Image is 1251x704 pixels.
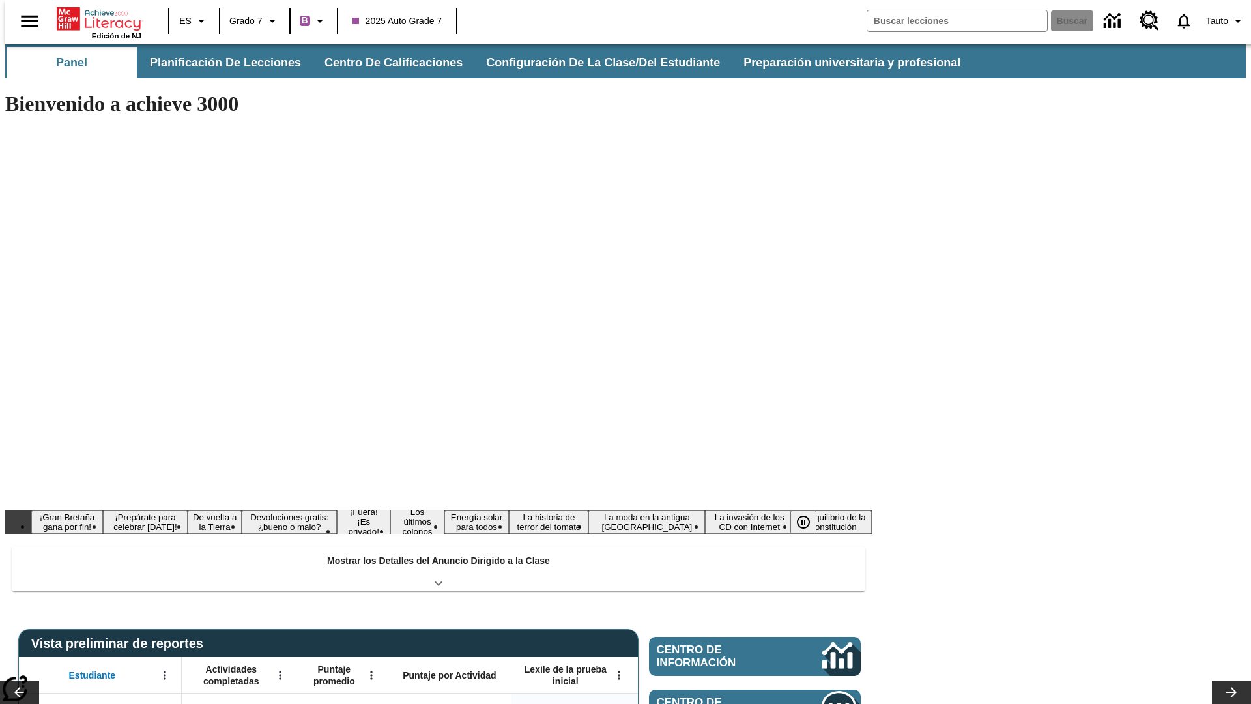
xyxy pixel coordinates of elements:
div: Subbarra de navegación [5,44,1246,78]
span: 2025 Auto Grade 7 [352,14,442,28]
button: Abrir el menú lateral [10,2,49,40]
span: Centro de información [657,643,779,669]
button: Diapositiva 9 La moda en la antigua Roma [588,510,705,534]
span: Tauto [1206,14,1228,28]
span: Lexile de la prueba inicial [518,664,613,687]
button: Diapositiva 7 Energía solar para todos [444,510,510,534]
button: Grado: Grado 7, Elige un grado [224,9,285,33]
button: Diapositiva 10 La invasión de los CD con Internet [705,510,794,534]
button: Diapositiva 8 La historia de terror del tomate [509,510,588,534]
span: Vista preliminar de reportes [31,636,210,651]
span: Actividades completadas [188,664,274,687]
button: Perfil/Configuración [1201,9,1251,33]
span: Puntaje promedio [303,664,366,687]
button: Pausar [790,510,816,534]
button: Diapositiva 2 ¡Prepárate para celebrar Juneteenth! [103,510,188,534]
button: Abrir menú [362,666,381,685]
button: Diapositiva 5 ¡Fuera! ¡Es privado! [337,505,391,538]
a: Centro de información [649,637,861,676]
button: Diapositiva 1 ¡Gran Bretaña gana por fin! [31,510,103,534]
button: Abrir menú [609,666,629,685]
span: B [302,12,308,29]
h1: Bienvenido a achieve 3000 [5,92,872,116]
button: Lenguaje: ES, Selecciona un idioma [173,9,215,33]
a: Centro de recursos, Se abrirá en una pestaña nueva. [1132,3,1167,38]
a: Centro de información [1096,3,1132,39]
button: Diapositiva 11 El equilibrio de la Constitución [794,510,872,534]
button: Diapositiva 6 Los últimos colonos [390,505,444,538]
div: Mostrar los Detalles del Anuncio Dirigido a la Clase [12,546,865,591]
button: Abrir menú [270,666,290,685]
div: Subbarra de navegación [5,47,972,78]
a: Notificaciones [1167,4,1201,38]
button: Diapositiva 3 De vuelta a la Tierra [188,510,242,534]
span: ES [179,14,192,28]
button: Centro de calificaciones [314,47,473,78]
div: Portada [57,5,141,40]
div: Pausar [790,510,829,534]
span: Estudiante [69,669,116,681]
a: Portada [57,6,141,32]
button: Preparación universitaria y profesional [733,47,971,78]
span: Puntaje por Actividad [403,669,496,681]
button: Abrir menú [155,666,175,685]
input: Buscar campo [867,10,1047,31]
span: Edición de NJ [92,32,141,40]
button: Configuración de la clase/del estudiante [476,47,730,78]
button: Diapositiva 4 Devoluciones gratis: ¿bueno o malo? [242,510,337,534]
span: Grado 7 [229,14,263,28]
button: Panel [7,47,137,78]
p: Mostrar los Detalles del Anuncio Dirigido a la Clase [327,554,550,568]
button: Planificación de lecciones [139,47,311,78]
button: Boost El color de la clase es morado/púrpura. Cambiar el color de la clase. [295,9,333,33]
button: Carrusel de lecciones, seguir [1212,681,1251,704]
